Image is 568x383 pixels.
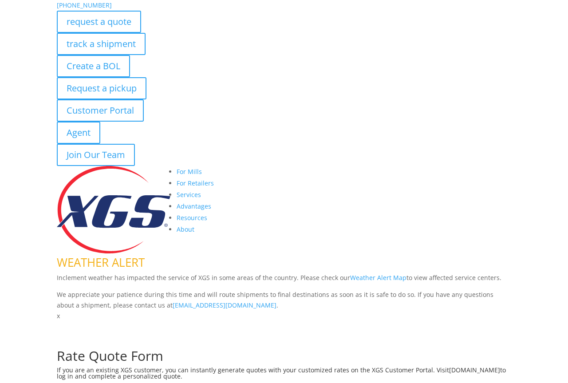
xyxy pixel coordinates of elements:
[57,321,511,339] h1: Request a Quote
[57,99,144,122] a: Customer Portal
[57,77,146,99] a: Request a pickup
[57,33,146,55] a: track a shipment
[57,272,511,289] p: Inclement weather has impacted the service of XGS in some areas of the country. Please check our ...
[57,1,112,9] a: [PHONE_NUMBER]
[173,301,276,309] a: [EMAIL_ADDRESS][DOMAIN_NAME]
[57,55,130,77] a: Create a BOL
[350,273,406,282] a: Weather Alert Map
[177,225,194,233] a: About
[57,311,511,321] p: x
[177,179,214,187] a: For Retailers
[57,122,100,144] a: Agent
[57,339,511,349] p: Complete the form below for a customized quote based on your shipping needs.
[177,190,201,199] a: Services
[57,366,449,374] span: If you are an existing XGS customer, you can instantly generate quotes with your customized rates...
[57,254,145,270] span: WEATHER ALERT
[57,289,511,311] p: We appreciate your patience during this time and will route shipments to final destinations as so...
[57,366,506,380] span: to log in and complete a personalized quote.
[449,366,500,374] a: [DOMAIN_NAME]
[177,202,211,210] a: Advantages
[57,11,141,33] a: request a quote
[57,144,135,166] a: Join Our Team
[57,349,511,367] h1: Rate Quote Form
[177,167,202,176] a: For Mills
[177,213,207,222] a: Resources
